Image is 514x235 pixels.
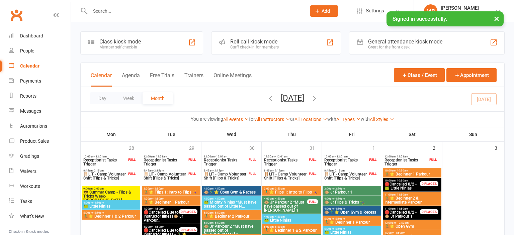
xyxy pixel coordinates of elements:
[249,142,261,153] div: 30
[334,227,345,230] span: - 5:50pm
[396,207,408,210] span: - 11:50am
[83,187,139,190] span: 9:00am
[9,194,71,209] a: Tasks
[334,197,345,200] span: - 4:50pm
[324,200,380,204] span: 🐵 Jr Flips & Tricks 🤸‍♀️
[372,142,382,153] div: 1
[83,211,139,214] span: 5:00pm
[327,116,336,122] strong: with
[446,68,497,82] button: Appointment
[88,6,301,16] input: Search...
[9,104,71,119] a: Messages
[99,38,141,45] div: Class kiosk mode
[203,221,259,224] span: 5:00pm
[274,197,285,200] span: - 4:50pm
[122,72,140,87] button: Agenda
[8,7,25,23] a: Clubworx
[324,187,380,190] span: 3:00pm
[115,92,143,104] button: Week
[264,155,308,158] span: 12:00am
[187,171,197,176] div: FULL
[334,187,345,190] span: - 3:50pm
[324,210,380,214] span: 🐵🏃‍♂️⭐ Open Gym & Recess
[126,171,137,176] div: FULL
[264,190,320,194] span: 🏃‍♂️⭐ Flips 1: Intro to Flips 🤸‍♀️
[384,196,440,204] span: 🏃‍♂️⭐ Beginner 2 & Intermediate Parkour
[264,215,320,218] span: 4:00pm
[94,155,107,158] span: - 12:01am
[143,92,173,104] button: Month
[247,157,258,162] div: FULL
[384,172,440,176] span: 🏃‍♂️⭐ Beginner 1 Parkour
[20,93,36,99] div: Reports
[9,74,71,89] a: Payments
[20,108,41,114] div: Messages
[203,214,259,218] span: 🏃‍♂️⭐ Beginner 2 Parkour
[20,138,49,144] div: Product Sales
[394,231,405,234] span: - 1:50pm
[203,169,247,172] span: 8:45am
[366,3,384,18] span: Settings
[382,127,442,141] th: Sat
[143,207,187,210] span: 4:00pm
[384,179,428,182] span: 10:00am
[203,172,247,180] span: 🪜LIT - Camp Volunteer Shift [Flips & Tricks]
[384,224,440,228] span: 🏃‍♂️⭐ Open Gym
[428,157,438,162] div: FULL
[384,210,428,218] span: 🐵 Jr Parkour 1
[324,220,380,224] span: 🏃‍♂️⭐ Beginner 1 Parkour
[441,11,492,17] div: The Movement Park LLC
[203,200,259,208] span: 🐸 Mighty Ninjas *Must have passed out of Little N...
[144,228,179,233] span: 🛑Cancelled Due to
[384,231,440,234] span: 1:00pm
[213,187,225,190] span: - 4:50pm
[264,225,320,228] span: 5:00pm
[213,197,225,200] span: - 4:50pm
[201,127,262,141] th: Wed
[143,187,199,190] span: 3:00pm
[396,221,409,224] span: - 12:50pm
[264,158,308,166] span: Receptionist Tasks Trigger
[191,116,223,122] strong: You are viewing
[20,123,47,129] div: Automations
[264,187,320,190] span: 3:00pm
[361,116,370,122] strong: with
[249,116,255,122] strong: for
[150,72,174,87] button: Free Trials
[83,169,127,172] span: 8:45am
[384,221,440,224] span: 12:00pm
[264,228,320,232] span: 🏃‍♂️⭐ Beginner 1 & 2 Parkour
[9,28,71,43] a: Dashboard
[203,158,247,166] span: Receptionist Tasks Trigger
[184,72,203,87] button: Trainers
[203,211,259,214] span: 5:00pm
[83,201,139,204] span: 4:00pm
[20,214,44,219] div: What's New
[155,155,167,158] span: - 12:01am
[424,4,437,18] div: MB
[262,127,322,141] th: Thu
[126,157,137,162] div: FULL
[230,45,279,49] div: Staff check-in for members
[384,155,428,158] span: 12:00am
[247,171,258,176] div: FULL
[290,116,294,122] strong: at
[264,218,320,222] span: 🐸 Little Ninjas
[396,179,408,182] span: - 10:50am
[20,48,34,53] div: People
[442,127,504,141] th: Sun
[90,92,115,104] button: Day
[324,155,368,158] span: 12:00am
[396,193,408,196] span: - 11:50am
[334,217,345,220] span: - 5:50pm
[143,225,187,228] span: 5:00pm
[9,119,71,134] a: Automations
[203,187,259,190] span: 4:00pm
[384,210,417,215] span: 🛑Cancelled 8/2 -
[384,182,428,190] span: 🐸 Little Ninjas
[367,171,378,176] div: FULL
[368,38,442,45] div: General attendance kiosk mode
[396,169,408,172] span: - 10:50am
[275,155,287,158] span: - 12:01am
[324,169,368,172] span: 8:45am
